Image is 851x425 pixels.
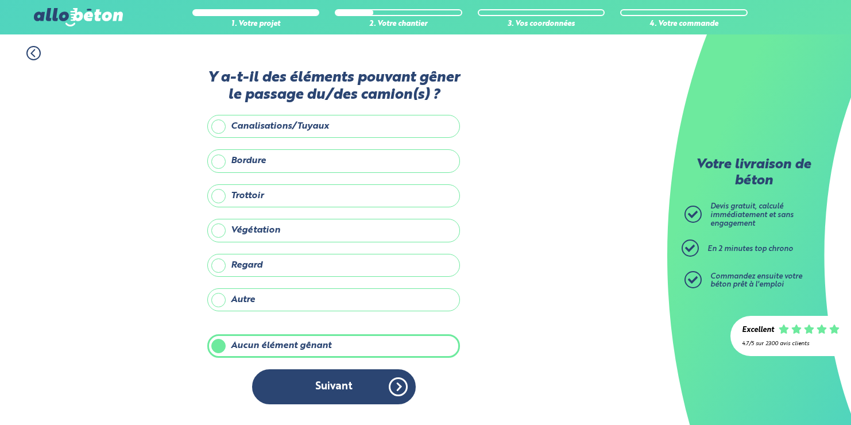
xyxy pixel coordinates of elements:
span: Commandez ensuite votre béton prêt à l'emploi [710,273,802,289]
span: Devis gratuit, calculé immédiatement et sans engagement [710,203,794,227]
label: Canalisations/Tuyaux [207,115,460,138]
div: Excellent [742,326,774,335]
label: Végétation [207,219,460,242]
img: allobéton [34,8,122,26]
label: Trottoir [207,184,460,207]
div: 2. Votre chantier [335,20,462,29]
label: Autre [207,288,460,311]
button: Suivant [252,369,416,404]
label: Y a-t-il des éléments pouvant gêner le passage du/des camion(s) ? [207,69,460,103]
p: Votre livraison de béton [687,157,819,189]
div: 3. Vos coordonnées [478,20,605,29]
label: Regard [207,254,460,277]
label: Bordure [207,149,460,172]
div: 4. Votre commande [620,20,748,29]
iframe: Help widget launcher [749,380,838,412]
div: 1. Votre projet [192,20,320,29]
span: En 2 minutes top chrono [707,245,793,253]
label: Aucun élément gênant [207,334,460,357]
div: 4.7/5 sur 2300 avis clients [742,341,840,347]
